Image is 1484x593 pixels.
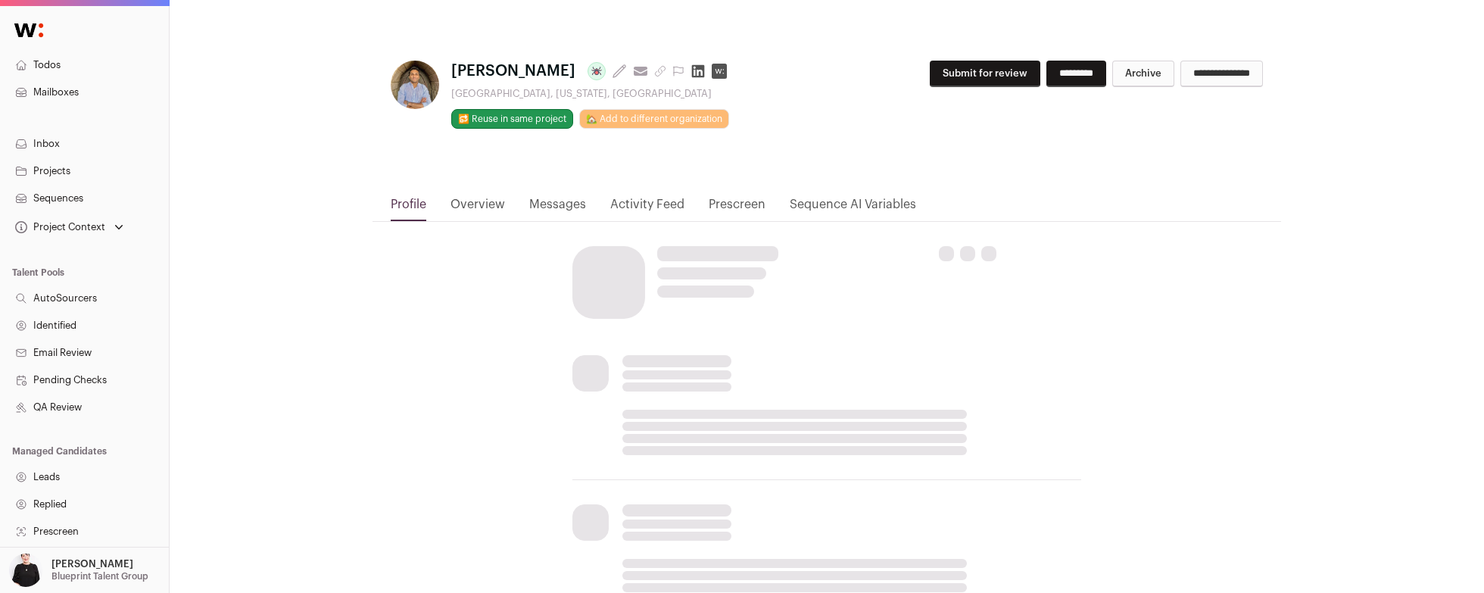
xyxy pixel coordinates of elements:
[579,109,729,129] a: 🏡 Add to different organization
[6,554,151,587] button: Open dropdown
[391,61,439,109] img: 3594ab5ed1e835bc4c1d1c956cfe408bbded67c94fee9109dc7feeb41def69a6
[51,570,148,582] p: Blueprint Talent Group
[9,554,42,587] img: 9240684-medium_jpg
[51,558,133,570] p: [PERSON_NAME]
[6,15,51,45] img: Wellfound
[451,88,733,100] div: [GEOGRAPHIC_DATA], [US_STATE], [GEOGRAPHIC_DATA]
[12,217,126,238] button: Open dropdown
[1112,61,1174,87] button: Archive
[451,61,575,82] span: [PERSON_NAME]
[790,195,916,221] a: Sequence AI Variables
[529,195,586,221] a: Messages
[450,195,505,221] a: Overview
[451,109,573,129] button: 🔂 Reuse in same project
[12,221,105,233] div: Project Context
[391,195,426,221] a: Profile
[610,195,684,221] a: Activity Feed
[709,195,765,221] a: Prescreen
[930,61,1040,87] button: Submit for review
